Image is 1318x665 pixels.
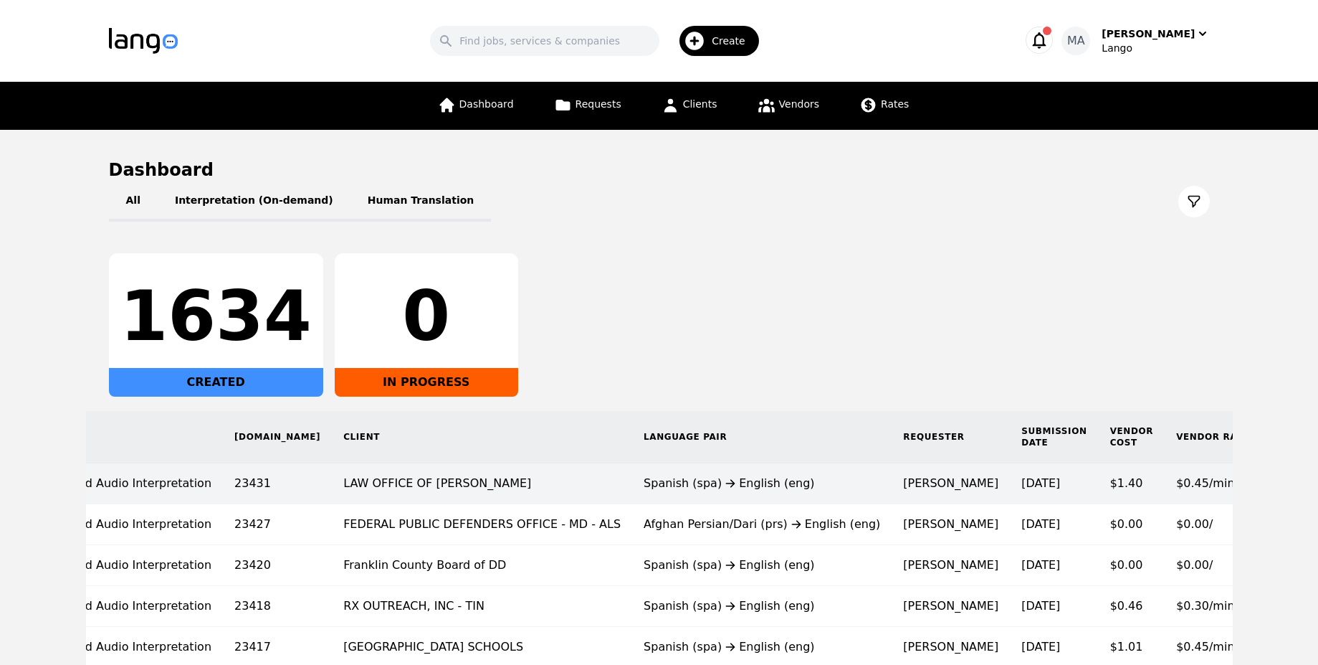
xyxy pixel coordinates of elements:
td: $1.40 [1099,463,1165,504]
td: RX OUTREACH, INC - TIN [332,586,632,627]
time: [DATE] [1021,517,1060,531]
td: On-Demand Audio Interpretation [12,586,224,627]
span: $0.30/minute [1176,599,1253,613]
td: 23431 [223,463,332,504]
time: [DATE] [1021,599,1060,613]
td: $0.00 [1099,545,1165,586]
td: On-Demand Audio Interpretation [12,504,224,545]
td: $0.00 [1099,504,1165,545]
span: $0.00/ [1176,517,1213,531]
time: [DATE] [1021,640,1060,654]
div: Spanish (spa) English (eng) [644,475,880,492]
td: 23427 [223,504,332,545]
h1: Dashboard [109,159,1210,181]
time: [DATE] [1021,558,1060,572]
span: Requests [576,98,621,110]
button: Interpretation (On-demand) [158,181,350,222]
div: Lango [1102,41,1209,55]
button: MA[PERSON_NAME]Lango [1061,27,1209,55]
th: Vendor Cost [1099,411,1165,463]
span: Vendors [779,98,819,110]
th: Requester [892,411,1010,463]
td: [PERSON_NAME] [892,586,1010,627]
button: Filter [1178,186,1210,217]
div: [PERSON_NAME] [1102,27,1195,41]
th: Vendor Rate [1165,411,1265,463]
a: Requests [545,82,630,130]
div: Spanish (spa) English (eng) [644,557,880,574]
span: Create [712,34,755,48]
a: Vendors [749,82,828,130]
a: Rates [851,82,917,130]
button: Human Translation [350,181,492,222]
div: CREATED [109,368,323,397]
td: $0.46 [1099,586,1165,627]
td: [PERSON_NAME] [892,463,1010,504]
span: $0.45/minute [1176,640,1253,654]
span: Rates [881,98,909,110]
span: Clients [683,98,717,110]
a: Dashboard [429,82,522,130]
div: 0 [346,282,507,351]
td: [PERSON_NAME] [892,504,1010,545]
img: Logo [109,28,178,54]
div: IN PROGRESS [335,368,518,397]
th: Submission Date [1010,411,1098,463]
div: 1634 [120,282,312,351]
td: LAW OFFICE OF [PERSON_NAME] [332,463,632,504]
span: MA [1067,32,1085,49]
input: Find jobs, services & companies [430,26,659,56]
th: Client [332,411,632,463]
td: 23420 [223,545,332,586]
a: Clients [653,82,726,130]
span: $0.45/minute [1176,476,1253,490]
td: FEDERAL PUBLIC DEFENDERS OFFICE - MD - ALS [332,504,632,545]
div: Afghan Persian/Dari (prs) English (eng) [644,516,880,533]
td: On-Demand Audio Interpretation [12,463,224,504]
th: Type [12,411,224,463]
button: All [109,181,158,222]
button: Create [659,20,768,62]
div: Spanish (spa) English (eng) [644,598,880,615]
time: [DATE] [1021,476,1060,490]
div: Spanish (spa) English (eng) [644,638,880,656]
th: [DOMAIN_NAME] [223,411,332,463]
td: Franklin County Board of DD [332,545,632,586]
span: Dashboard [459,98,514,110]
td: On-Demand Audio Interpretation [12,545,224,586]
span: $0.00/ [1176,558,1213,572]
th: Language Pair [632,411,892,463]
td: [PERSON_NAME] [892,545,1010,586]
td: 23418 [223,586,332,627]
